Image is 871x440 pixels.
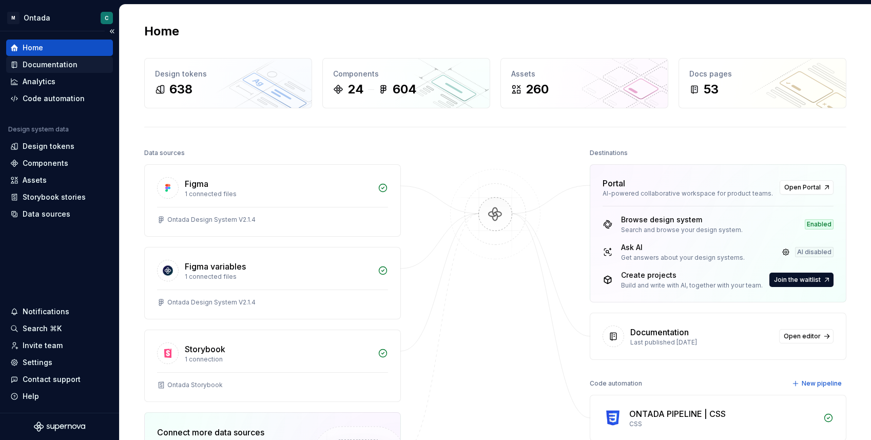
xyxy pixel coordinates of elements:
[185,178,208,190] div: Figma
[167,216,256,224] div: Ontada Design System V2.1.4
[630,338,773,347] div: Last published [DATE]
[6,303,113,320] button: Notifications
[167,381,223,389] div: Ontada Storybook
[6,172,113,188] a: Assets
[6,354,113,371] a: Settings
[23,141,74,151] div: Design tokens
[23,76,55,87] div: Analytics
[34,422,85,432] svg: Supernova Logo
[105,14,109,22] div: C
[105,24,119,39] button: Collapse sidebar
[155,69,301,79] div: Design tokens
[6,206,113,222] a: Data sources
[144,58,312,108] a: Design tokens638
[805,219,834,229] div: Enabled
[6,371,113,388] button: Contact support
[621,226,743,234] div: Search and browse your design system.
[6,73,113,90] a: Analytics
[511,69,657,79] div: Assets
[2,7,117,29] button: MOntadaC
[784,183,821,192] span: Open Portal
[774,276,821,284] span: Join the waitlist
[526,81,549,98] div: 260
[23,175,47,185] div: Assets
[144,247,401,319] a: Figma variables1 connected filesOntada Design System V2.1.4
[347,81,364,98] div: 24
[144,23,179,40] h2: Home
[802,379,842,388] span: New pipeline
[23,93,85,104] div: Code automation
[629,408,726,420] div: ONTADA PIPELINE | CSS
[603,177,625,189] div: Portal
[23,209,70,219] div: Data sources
[784,332,821,340] span: Open editor
[144,146,185,160] div: Data sources
[704,81,719,98] div: 53
[603,189,773,198] div: AI-powered collaborative workspace for product teams.
[500,58,668,108] a: Assets260
[6,56,113,73] a: Documentation
[322,58,490,108] a: Components24604
[629,420,817,428] div: CSS
[185,260,246,273] div: Figma variables
[6,388,113,405] button: Help
[6,189,113,205] a: Storybook stories
[157,426,296,438] div: Connect more data sources
[185,190,372,198] div: 1 connected files
[6,40,113,56] a: Home
[780,180,834,195] a: Open Portal
[144,330,401,402] a: Storybook1 connectionOntada Storybook
[23,307,69,317] div: Notifications
[185,273,372,281] div: 1 connected files
[621,270,763,280] div: Create projects
[23,192,86,202] div: Storybook stories
[590,146,628,160] div: Destinations
[621,281,763,290] div: Build and write with AI, together with your team.
[769,273,834,287] button: Join the waitlist
[23,43,43,53] div: Home
[621,254,745,262] div: Get answers about your design systems.
[23,323,62,334] div: Search ⌘K
[6,90,113,107] a: Code automation
[590,376,642,391] div: Code automation
[23,158,68,168] div: Components
[23,391,39,401] div: Help
[333,69,479,79] div: Components
[621,215,743,225] div: Browse design system
[6,138,113,155] a: Design tokens
[24,13,50,23] div: Ontada
[393,81,417,98] div: 604
[7,12,20,24] div: M
[6,337,113,354] a: Invite team
[795,247,834,257] div: AI disabled
[621,242,745,253] div: Ask AI
[167,298,256,307] div: Ontada Design System V2.1.4
[689,69,836,79] div: Docs pages
[8,125,69,133] div: Design system data
[185,343,225,355] div: Storybook
[23,374,81,385] div: Contact support
[779,329,834,343] a: Open editor
[169,81,192,98] div: 638
[144,164,401,237] a: Figma1 connected filesOntada Design System V2.1.4
[630,326,689,338] div: Documentation
[23,357,52,368] div: Settings
[185,355,372,364] div: 1 connection
[679,58,846,108] a: Docs pages53
[23,340,63,351] div: Invite team
[789,376,846,391] button: New pipeline
[6,320,113,337] button: Search ⌘K
[6,155,113,171] a: Components
[23,60,78,70] div: Documentation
